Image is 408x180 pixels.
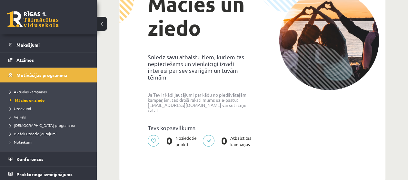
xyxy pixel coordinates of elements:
legend: Maksājumi [16,37,89,52]
a: Motivācijas programma [8,68,89,82]
span: Noteikumi [10,139,32,145]
a: Atzīmes [8,52,89,67]
span: Proktoringa izmēģinājums [16,171,73,177]
span: Aktuālās kampaņas [10,89,47,94]
a: Uzdevumi [10,106,90,111]
a: Konferences [8,152,89,166]
p: Noziedotie punkti [148,135,200,148]
span: 0 [163,135,175,148]
span: [DEMOGRAPHIC_DATA] programma [10,123,75,128]
a: Rīgas 1. Tālmācības vidusskola [7,11,59,27]
a: [DEMOGRAPHIC_DATA] programma [10,122,90,128]
span: Mācies un ziedo [10,98,45,103]
p: Ja Tev ir kādi jautājumi par kādu no piedāvātajām kampaņām, tad droši raksti mums uz e-pastu: [EM... [148,92,248,113]
a: Veikals [10,114,90,120]
p: Atbalstītās kampaņas [203,135,255,148]
span: Veikals [10,114,26,119]
a: Biežāk uzdotie jautājumi [10,131,90,137]
span: Konferences [16,156,44,162]
a: Noteikumi [10,139,90,145]
span: Uzdevumi [10,106,31,111]
a: Aktuālās kampaņas [10,89,90,95]
span: 0 [218,135,230,148]
a: Maksājumi [8,37,89,52]
p: Sniedz savu atbalstu tiem, kuriem tas nepieciešams un vienlaicīgi izrādi interesi par sev svarīgā... [148,53,248,81]
span: Motivācijas programma [16,72,67,78]
p: Tavs kopsavilkums [148,124,248,131]
span: Biežāk uzdotie jautājumi [10,131,56,136]
span: Atzīmes [16,57,34,63]
a: Mācies un ziedo [10,97,90,103]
